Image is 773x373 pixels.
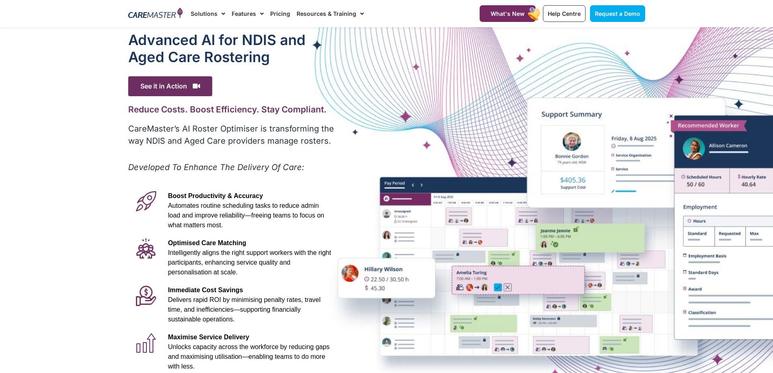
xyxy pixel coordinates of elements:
[168,249,331,276] span: Intelligently aligns the right support workers with the right participants, enhancing service qua...
[128,76,212,96] span: See it in Action
[128,162,304,172] em: Developed To Enhance The Delivery Of Care:
[168,296,321,323] span: Delivers rapid ROI by minimising penalty rates, travel time, and inefficiencies—supporting financ...
[168,202,324,229] span: Automates routine scheduling tasks to reduce admin load and improve reliability—freeing teams to ...
[548,10,581,17] span: Help Centre
[168,334,249,341] span: Maximise Service Delivery
[491,10,525,17] span: What's New
[168,343,329,370] span: Unlocks capacity across the workforce by reducing gaps and maximising utilisation—enabling teams ...
[128,31,336,65] h1: Advanced Al for NDIS and Aged Care Rostering
[128,123,336,147] p: CareMaster’s AI Roster Optimiser is transforming the way NDIS and Aged Care providers manage rost...
[595,10,640,17] span: Request a Demo
[590,5,645,22] a: Request a Demo
[168,287,243,293] span: Immediate Cost Savings
[128,8,183,20] img: CareMaster Logo
[168,239,246,246] span: Optimised Care Matching
[543,5,586,22] a: Help Centre
[168,192,263,199] span: Boost Productivity & Accuracy
[480,5,536,22] a: What's New
[128,104,336,114] h2: Reduce Costs. Boost Efficiency. Stay Compliant.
